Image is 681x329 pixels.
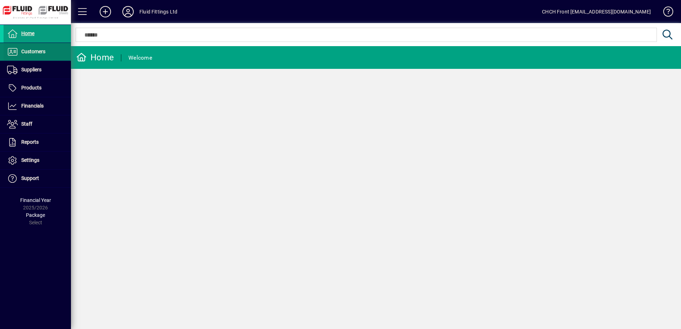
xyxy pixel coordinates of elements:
[4,61,71,79] a: Suppliers
[4,79,71,97] a: Products
[76,52,114,63] div: Home
[542,6,651,17] div: CHCH Front [EMAIL_ADDRESS][DOMAIN_NAME]
[21,157,39,163] span: Settings
[128,52,152,64] div: Welcome
[21,67,41,72] span: Suppliers
[21,49,45,54] span: Customers
[21,103,44,109] span: Financials
[4,133,71,151] a: Reports
[4,115,71,133] a: Staff
[21,121,32,127] span: Staff
[21,85,41,91] span: Products
[94,5,117,18] button: Add
[21,175,39,181] span: Support
[658,1,672,24] a: Knowledge Base
[139,6,177,17] div: Fluid Fittings Ltd
[21,31,34,36] span: Home
[21,139,39,145] span: Reports
[117,5,139,18] button: Profile
[4,170,71,187] a: Support
[4,43,71,61] a: Customers
[20,197,51,203] span: Financial Year
[4,97,71,115] a: Financials
[26,212,45,218] span: Package
[4,152,71,169] a: Settings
